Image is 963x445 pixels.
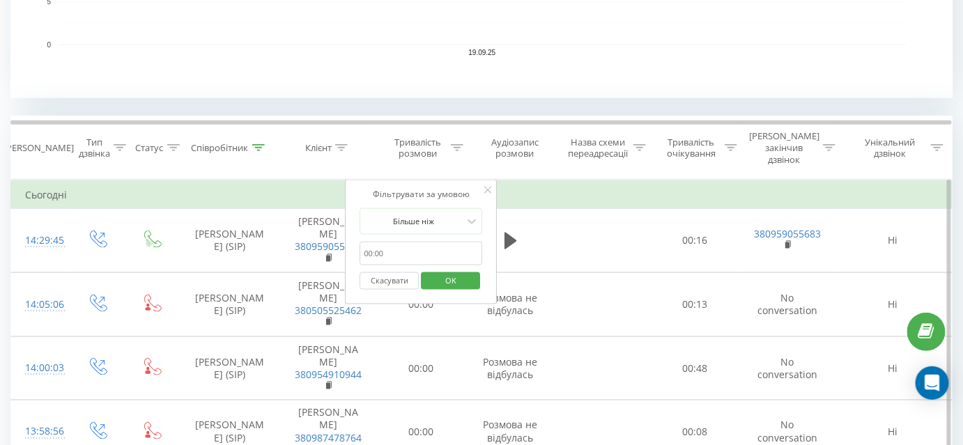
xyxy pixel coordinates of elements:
div: Аудіозапис розмови [479,136,551,160]
text: 19.09.25 [469,49,496,57]
td: 00:13 [649,272,741,336]
td: 00:00 [376,336,467,400]
input: 00:00 [360,242,483,266]
div: Open Intercom Messenger [916,366,949,400]
a: 380959055683 [295,240,362,253]
div: Тип дзвінка [79,136,110,160]
td: 00:48 [649,336,741,400]
a: 380954910944 [295,368,362,381]
td: Сьогодні [11,181,953,209]
a: 380959055683 [754,227,821,240]
span: OK [431,270,470,291]
td: [PERSON_NAME] [281,209,376,273]
td: [PERSON_NAME] (SIP) [178,272,281,336]
span: Розмова не відбулась [484,355,538,381]
div: [PERSON_NAME] закінчив дзвінок [749,130,819,166]
div: Фільтрувати за умовою [360,187,483,201]
td: 00:16 [649,209,741,273]
div: Унікальний дзвінок [853,136,927,160]
div: [PERSON_NAME] [3,142,74,154]
div: Тривалість очікування [662,136,721,160]
td: [PERSON_NAME] [281,336,376,400]
div: 14:29:45 [25,227,55,254]
div: Статус [136,142,164,154]
div: 14:00:03 [25,354,55,382]
span: Розмова не відбулась [484,419,538,444]
div: Назва схеми переадресації [567,136,629,160]
div: Клієнт [305,142,332,154]
a: 380987478764 [295,432,362,445]
span: Розмова не відбулась [484,291,538,317]
td: [PERSON_NAME] (SIP) [178,336,281,400]
button: OK [421,272,480,290]
div: 14:05:06 [25,291,55,318]
td: [PERSON_NAME] (SIP) [178,209,281,273]
td: [PERSON_NAME] [281,272,376,336]
td: Ні [835,209,952,273]
td: No conversation [740,272,835,336]
td: Ні [835,336,952,400]
div: Тривалість розмови [388,136,447,160]
div: Співробітник [192,142,249,154]
text: 0 [47,41,51,49]
td: No conversation [740,336,835,400]
a: 380505525462 [295,304,362,317]
td: Ні [835,272,952,336]
button: Скасувати [360,272,419,290]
